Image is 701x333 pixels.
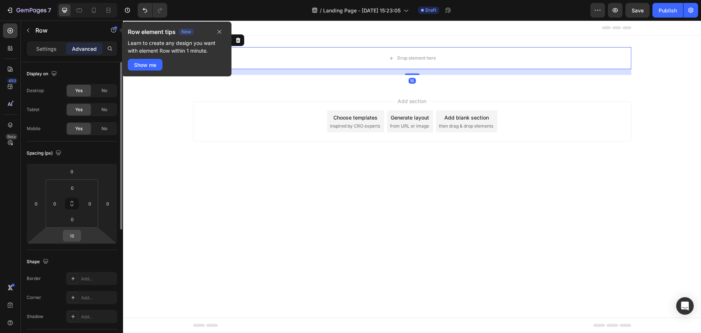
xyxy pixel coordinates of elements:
[49,198,60,209] input: 0px
[79,16,91,23] div: Row
[659,7,677,14] div: Publish
[27,313,43,320] div: Shadow
[27,257,50,267] div: Shape
[27,275,41,282] div: Border
[138,3,167,18] div: Undo/Redo
[632,7,644,14] span: Save
[676,297,694,315] div: Open Intercom Messenger
[3,3,54,18] button: 7
[316,102,370,109] span: then drag & drop elements
[75,106,83,113] span: Yes
[323,7,401,14] span: Landing Page - [DATE] 15:23:05
[65,230,79,241] input: 16
[84,198,95,209] input: 0px
[320,7,322,14] span: /
[267,102,306,109] span: from URL or image
[36,45,57,53] p: Settings
[65,182,80,193] input: 0px
[27,148,63,158] div: Spacing (px)
[27,294,41,301] div: Corner
[652,3,683,18] button: Publish
[31,198,42,209] input: 0
[27,106,39,113] div: Tablet
[274,35,313,41] div: Drop element here
[27,69,58,79] div: Display on
[286,57,293,63] div: 16
[48,6,51,15] p: 7
[101,125,107,132] span: No
[321,93,366,101] div: Add blank section
[5,134,18,140] div: Beta
[123,20,701,333] iframe: To enrich screen reader interactions, please activate Accessibility in Grammarly extension settings
[207,102,257,109] span: inspired by CRO experts
[27,125,41,132] div: Mobile
[7,78,18,84] div: 450
[27,87,44,94] div: Desktop
[75,125,83,132] span: Yes
[72,45,97,53] p: Advanced
[101,87,107,94] span: No
[35,26,97,35] p: Row
[268,93,306,101] div: Generate layout
[210,93,254,101] div: Choose templates
[81,276,115,282] div: Add...
[65,214,80,225] input: 0px
[65,166,79,177] input: 0
[425,7,436,14] span: Draft
[272,77,306,84] span: Add section
[81,295,115,301] div: Add...
[81,314,115,320] div: Add...
[101,106,107,113] span: No
[75,87,83,94] span: Yes
[102,198,113,209] input: 0
[625,3,650,18] button: Save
